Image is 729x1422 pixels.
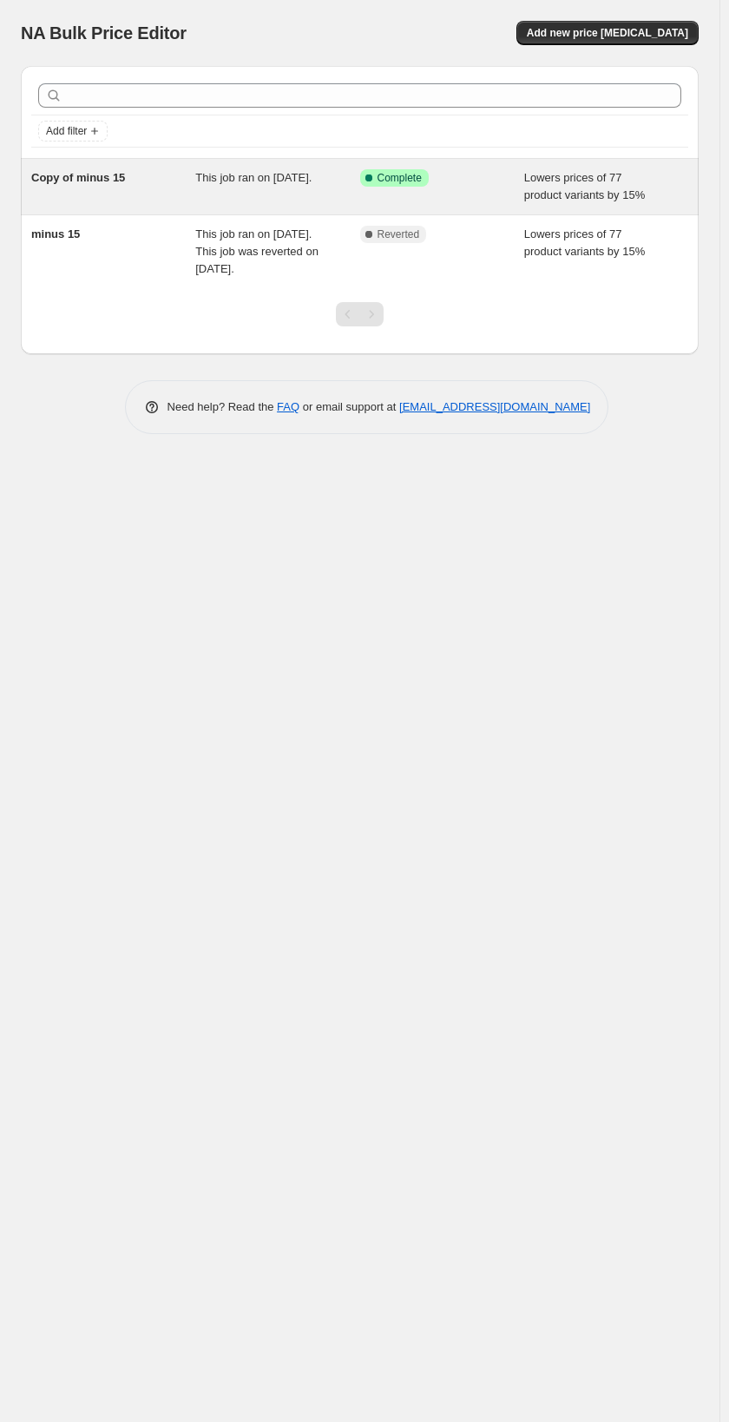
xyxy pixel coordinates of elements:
span: Reverted [378,227,420,241]
span: This job ran on [DATE]. This job was reverted on [DATE]. [195,227,319,275]
span: or email support at [299,400,399,413]
span: Lowers prices of 77 product variants by 15% [524,227,645,258]
span: Complete [378,171,422,185]
span: This job ran on [DATE]. [195,171,312,184]
span: Add new price [MEDICAL_DATA] [527,26,688,40]
span: Add filter [46,124,87,138]
nav: Pagination [336,302,384,326]
span: Need help? Read the [167,400,278,413]
button: Add filter [38,121,108,142]
span: Copy of minus 15 [31,171,125,184]
button: Add new price [MEDICAL_DATA] [516,21,699,45]
a: [EMAIL_ADDRESS][DOMAIN_NAME] [399,400,590,413]
span: NA Bulk Price Editor [21,23,187,43]
span: Lowers prices of 77 product variants by 15% [524,171,645,201]
span: minus 15 [31,227,80,240]
a: FAQ [277,400,299,413]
